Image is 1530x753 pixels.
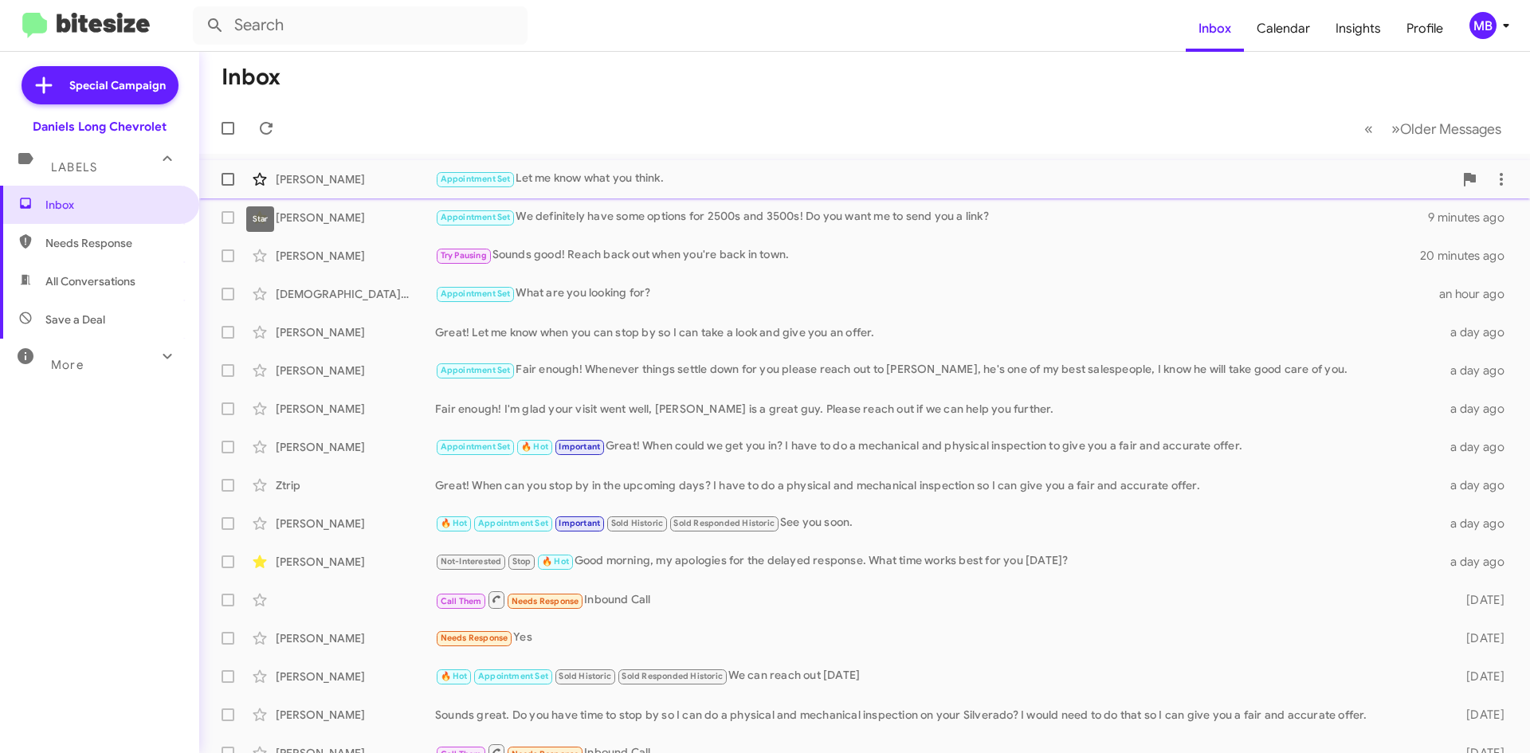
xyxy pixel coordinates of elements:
[441,288,511,299] span: Appointment Set
[435,324,1441,340] div: Great! Let me know when you can stop by so I can take a look and give you an offer.
[1394,6,1456,52] a: Profile
[276,286,435,302] div: [DEMOGRAPHIC_DATA][PERSON_NAME]
[441,596,482,606] span: Call Them
[276,516,435,531] div: [PERSON_NAME]
[1382,112,1511,145] button: Next
[478,518,548,528] span: Appointment Set
[1469,12,1497,39] div: MB
[69,77,166,93] span: Special Campaign
[542,556,569,567] span: 🔥 Hot
[559,671,611,681] span: Sold Historic
[276,171,435,187] div: [PERSON_NAME]
[45,197,181,213] span: Inbox
[1323,6,1394,52] a: Insights
[441,633,508,643] span: Needs Response
[512,556,532,567] span: Stop
[276,324,435,340] div: [PERSON_NAME]
[435,590,1441,610] div: Inbound Call
[1428,210,1517,226] div: 9 minutes ago
[1186,6,1244,52] a: Inbox
[1441,363,1517,378] div: a day ago
[276,554,435,570] div: [PERSON_NAME]
[441,518,468,528] span: 🔥 Hot
[435,629,1441,647] div: Yes
[1391,119,1400,139] span: »
[1244,6,1323,52] a: Calendar
[1456,12,1512,39] button: MB
[1422,248,1517,264] div: 20 minutes ago
[45,235,181,251] span: Needs Response
[441,250,487,261] span: Try Pausing
[441,441,511,452] span: Appointment Set
[673,518,775,528] span: Sold Responded Historic
[435,361,1441,379] div: Fair enough! Whenever things settle down for you please reach out to [PERSON_NAME], he's one of m...
[559,441,600,452] span: Important
[1441,669,1517,684] div: [DATE]
[435,401,1441,417] div: Fair enough! I'm glad your visit went well, [PERSON_NAME] is a great guy. Please reach out if we ...
[33,119,167,135] div: Daniels Long Chevrolet
[276,248,435,264] div: [PERSON_NAME]
[441,174,511,184] span: Appointment Set
[435,284,1439,303] div: What are you looking for?
[22,66,178,104] a: Special Campaign
[1355,112,1511,145] nav: Page navigation example
[276,669,435,684] div: [PERSON_NAME]
[45,273,135,289] span: All Conversations
[1441,707,1517,723] div: [DATE]
[435,170,1453,188] div: Let me know what you think.
[435,246,1422,265] div: Sounds good! Reach back out when you're back in town.
[1441,516,1517,531] div: a day ago
[246,206,274,232] div: Star
[559,518,600,528] span: Important
[1441,401,1517,417] div: a day ago
[51,358,84,372] span: More
[1355,112,1383,145] button: Previous
[45,312,105,327] span: Save a Deal
[435,552,1441,571] div: Good morning, my apologies for the delayed response. What time works best for you [DATE]?
[622,671,723,681] span: Sold Responded Historic
[276,630,435,646] div: [PERSON_NAME]
[193,6,528,45] input: Search
[276,477,435,493] div: Ztrip
[435,514,1441,532] div: See you soon.
[276,439,435,455] div: [PERSON_NAME]
[1441,477,1517,493] div: a day ago
[435,707,1441,723] div: Sounds great. Do you have time to stop by so I can do a physical and mechanical inspection on you...
[1441,630,1517,646] div: [DATE]
[1400,120,1501,138] span: Older Messages
[435,477,1441,493] div: Great! When can you stop by in the upcoming days? I have to do a physical and mechanical inspecti...
[276,363,435,378] div: [PERSON_NAME]
[1364,119,1373,139] span: «
[441,671,468,681] span: 🔥 Hot
[51,160,97,175] span: Labels
[276,210,435,226] div: [PERSON_NAME]
[611,518,664,528] span: Sold Historic
[478,671,548,681] span: Appointment Set
[435,208,1428,226] div: We definitely have some options for 2500s and 3500s! Do you want me to send you a link?
[441,365,511,375] span: Appointment Set
[435,437,1441,456] div: Great! When could we get you in? I have to do a mechanical and physical inspection to give you a ...
[222,65,280,90] h1: Inbox
[1441,324,1517,340] div: a day ago
[441,556,502,567] span: Not-Interested
[276,401,435,417] div: [PERSON_NAME]
[1439,286,1517,302] div: an hour ago
[1441,439,1517,455] div: a day ago
[1441,554,1517,570] div: a day ago
[1441,592,1517,608] div: [DATE]
[276,707,435,723] div: [PERSON_NAME]
[441,212,511,222] span: Appointment Set
[435,667,1441,685] div: We can reach out [DATE]
[521,441,548,452] span: 🔥 Hot
[512,596,579,606] span: Needs Response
